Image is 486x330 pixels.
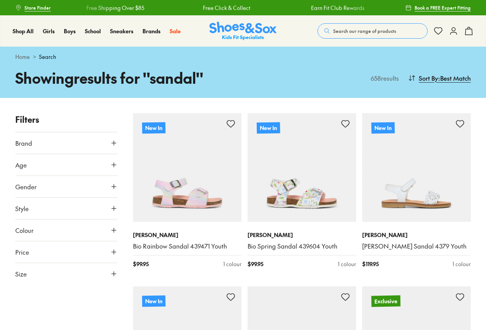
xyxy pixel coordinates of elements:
[362,260,379,268] span: $ 119.95
[15,132,118,154] button: Brand
[15,263,118,284] button: Size
[257,122,280,133] p: New In
[142,295,165,307] p: New In
[15,67,243,89] h1: Showing results for " sandal "
[142,122,165,133] p: New In
[15,138,32,148] span: Brand
[318,23,428,39] button: Search our range of products
[223,260,241,268] div: 1 colour
[209,22,277,41] img: SNS_Logo_Responsive.svg
[133,242,241,250] a: Bio Rainbow Sandal 439471 Youth
[438,73,471,83] span: : Best Match
[15,204,29,213] span: Style
[248,231,356,239] p: [PERSON_NAME]
[143,27,160,35] a: Brands
[209,22,277,41] a: Shoes & Sox
[15,247,29,257] span: Price
[15,53,30,61] a: Home
[248,242,356,250] a: Bio Spring Sandal 439604 Youth
[15,269,27,278] span: Size
[13,27,34,35] a: Shop All
[408,70,471,86] button: Sort By:Best Match
[415,4,471,11] span: Book a FREE Expert Fitting
[15,53,471,61] div: >
[371,122,395,133] p: New In
[64,27,76,35] a: Boys
[15,113,118,126] p: Filters
[15,160,27,169] span: Age
[86,4,144,12] a: Free Shipping Over $85
[338,260,356,268] div: 1 colour
[43,27,55,35] a: Girls
[248,260,263,268] span: $ 99.95
[133,260,149,268] span: $ 99.95
[362,242,471,250] a: [PERSON_NAME] Sandal 4379 Youth
[368,73,399,83] p: 658 results
[39,53,56,61] span: Search
[362,231,471,239] p: [PERSON_NAME]
[202,4,249,12] a: Free Click & Collect
[419,73,438,83] span: Sort By
[15,241,118,263] button: Price
[248,113,356,222] a: New In
[15,226,34,235] span: Colour
[15,154,118,176] button: Age
[85,27,101,35] a: School
[24,4,51,11] span: Store Finder
[310,4,363,12] a: Earn Fit Club Rewards
[15,198,118,219] button: Style
[15,219,118,241] button: Colour
[405,1,471,15] a: Book a FREE Expert Fitting
[333,28,396,34] span: Search our range of products
[371,295,400,307] p: Exclusive
[452,260,471,268] div: 1 colour
[133,113,241,222] a: New In
[110,27,133,35] a: Sneakers
[170,27,181,35] a: Sale
[15,182,37,191] span: Gender
[133,231,241,239] p: [PERSON_NAME]
[362,113,471,222] a: New In
[15,176,118,197] button: Gender
[15,1,51,15] a: Store Finder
